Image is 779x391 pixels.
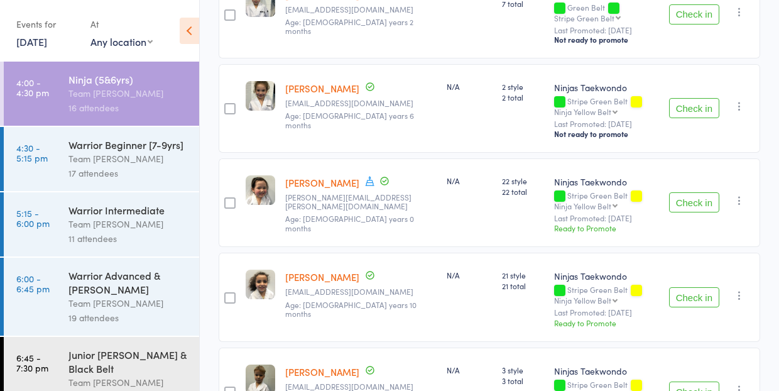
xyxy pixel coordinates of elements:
div: Green Belt [554,3,659,22]
div: Events for [16,14,78,35]
div: Team [PERSON_NAME] [68,217,188,231]
div: Stripe Green Belt [554,97,659,116]
time: 5:15 - 6:00 pm [16,208,50,228]
div: Warrior Intermediate [68,203,188,217]
a: [PERSON_NAME] [285,82,359,95]
a: 5:15 -6:00 pmWarrior IntermediateTeam [PERSON_NAME]11 attendees [4,192,199,256]
div: Warrior Beginner [7-9yrs] [68,138,188,151]
div: N/A [447,270,491,280]
span: 22 total [502,186,544,197]
time: 4:30 - 5:15 pm [16,143,48,163]
small: Last Promoted: [DATE] [554,26,659,35]
div: Ninjas Taekwondo [554,81,659,94]
time: 6:00 - 6:45 pm [16,273,50,294]
span: Age: [DEMOGRAPHIC_DATA] years 0 months [285,213,414,233]
small: amandaherling@uol.com.br [285,99,437,107]
span: 2 style [502,81,544,92]
img: image1668749161.png [246,175,275,205]
div: Not ready to promote [554,129,659,139]
small: Last Promoted: [DATE] [554,214,659,223]
small: marcus@otto88.com.au [285,382,437,391]
time: 6:45 - 7:30 pm [16,353,48,373]
div: Team [PERSON_NAME] [68,296,188,311]
div: Stripe Green Belt [554,191,659,210]
button: Check in [669,287,719,307]
div: Ninjas Taekwondo [554,175,659,188]
img: image1693549008.png [246,81,275,111]
div: Team [PERSON_NAME] [68,86,188,101]
div: N/A [447,81,491,92]
div: 11 attendees [68,231,188,246]
div: Team [PERSON_NAME] [68,151,188,166]
small: aagerner@gmail.com [285,5,437,14]
a: [PERSON_NAME] [285,176,359,189]
button: Check in [669,192,719,212]
div: Ninjas Taekwondo [554,365,659,377]
span: 21 style [502,270,544,280]
div: Stripe Green Belt [554,285,659,304]
div: Ninja Yellow Belt [554,107,611,116]
img: image1668808348.png [246,270,275,299]
div: Stripe Green Belt [554,14,614,22]
small: mustangsally81@hotmail.com [285,287,437,296]
div: Ninja Yellow Belt [554,296,611,304]
div: Warrior Advanced & [PERSON_NAME] [68,268,188,296]
a: 4:00 -4:30 pmNinja (5&6yrs)Team [PERSON_NAME]16 attendees [4,62,199,126]
div: Team [PERSON_NAME] [68,375,188,390]
button: Check in [669,4,719,25]
div: Ready to Promote [554,317,659,328]
span: 22 style [502,175,544,186]
a: [PERSON_NAME] [285,270,359,284]
span: 21 total [502,280,544,291]
div: 19 attendees [68,311,188,325]
span: 2 total [502,92,544,102]
span: 3 total [502,375,544,386]
small: Last Promoted: [DATE] [554,308,659,317]
a: 6:00 -6:45 pmWarrior Advanced & [PERSON_NAME]Team [PERSON_NAME]19 attendees [4,258,199,336]
div: Not ready to promote [554,35,659,45]
div: At [90,14,153,35]
span: Age: [DEMOGRAPHIC_DATA] years 2 months [285,16,413,36]
a: [PERSON_NAME] [285,365,359,378]
div: N/A [447,365,491,375]
small: Tim.bensley@hotmail.com [285,193,437,211]
div: Ninja (5&6yrs) [68,72,188,86]
a: 4:30 -5:15 pmWarrior Beginner [7-9yrs]Team [PERSON_NAME]17 attendees [4,127,199,191]
span: Age: [DEMOGRAPHIC_DATA] years 10 months [285,299,417,319]
div: Ninja Yellow Belt [554,202,611,210]
span: Age: [DEMOGRAPHIC_DATA] years 6 months [285,110,414,129]
a: [DATE] [16,35,47,48]
div: Junior [PERSON_NAME] & Black Belt [68,348,188,375]
small: Last Promoted: [DATE] [554,119,659,128]
div: Ready to Promote [554,223,659,233]
button: Check in [669,98,719,118]
div: 16 attendees [68,101,188,115]
div: Any location [90,35,153,48]
div: N/A [447,175,491,186]
time: 4:00 - 4:30 pm [16,77,49,97]
span: 3 style [502,365,544,375]
div: 17 attendees [68,166,188,180]
div: Ninjas Taekwondo [554,270,659,282]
